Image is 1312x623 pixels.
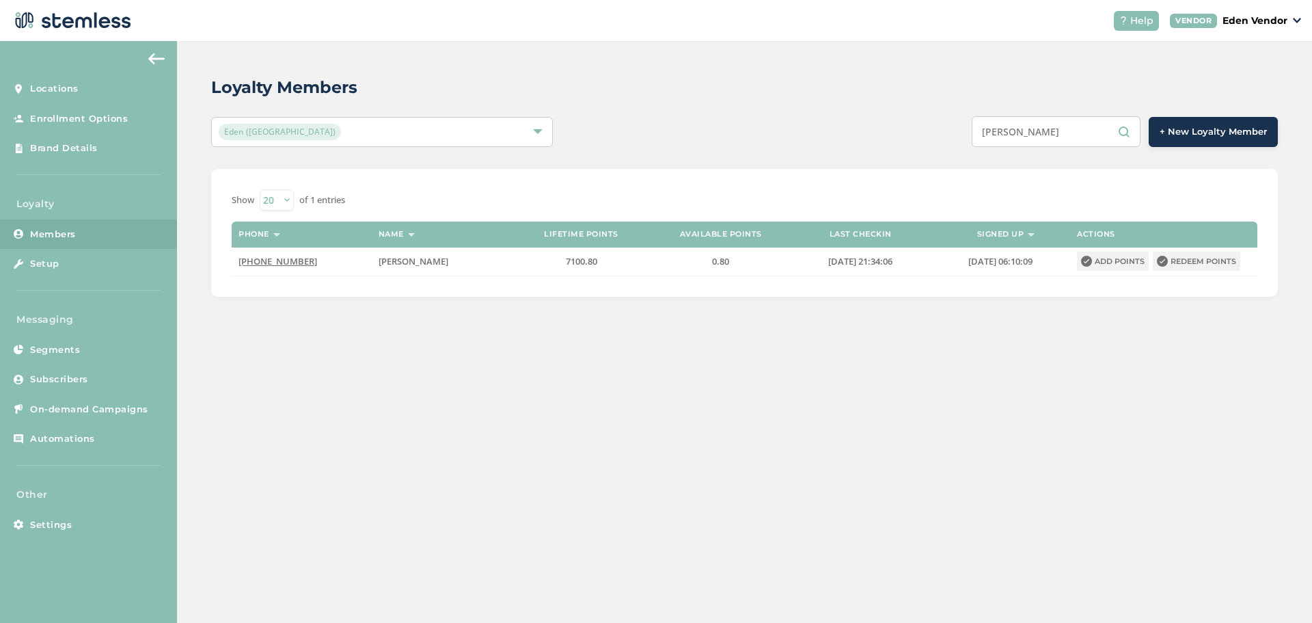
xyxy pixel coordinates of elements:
label: Show [232,194,254,207]
span: Members [30,228,76,241]
span: Help [1130,14,1153,28]
span: 0.80 [712,255,729,267]
label: (539) 286-3046 [238,256,364,267]
span: Locations [30,82,79,96]
label: Lifetime points [544,230,618,239]
label: 0.80 [658,256,784,267]
span: Settings [30,518,72,532]
span: 7100.80 [566,255,597,267]
label: Name [379,230,404,239]
span: [PHONE_NUMBER] [238,255,317,267]
input: Search [972,116,1140,147]
span: Setup [30,257,59,271]
span: + New Loyalty Member [1160,125,1267,139]
label: of 1 entries [299,194,345,207]
span: [DATE] 06:10:09 [968,255,1033,267]
span: Enrollment Options [30,112,128,126]
img: icon-sort-1e1d7615.svg [273,233,280,237]
div: VENDOR [1170,14,1217,28]
span: Brand Details [30,142,98,155]
span: [PERSON_NAME] [379,255,448,267]
img: icon-sort-1e1d7615.svg [408,233,415,237]
label: Signed up [977,230,1024,239]
button: Redeem points [1153,252,1240,271]
h2: Loyalty Members [211,75,357,100]
label: 2024-01-22 06:10:09 [938,256,1063,267]
img: icon_down-arrow-small-66adaf34.svg [1293,18,1301,23]
button: Add points [1077,252,1149,271]
p: Eden Vendor [1222,14,1287,28]
span: [DATE] 21:34:06 [828,255,892,267]
span: Subscribers [30,373,88,386]
span: Eden ([GEOGRAPHIC_DATA]) [219,124,341,140]
label: 2025-10-07 21:34:06 [797,256,923,267]
img: logo-dark-0685b13c.svg [11,7,131,34]
label: Last checkin [830,230,892,239]
span: On-demand Campaigns [30,403,148,416]
img: icon-help-white-03924b79.svg [1119,16,1127,25]
label: 7100.80 [518,256,644,267]
img: icon-sort-1e1d7615.svg [1028,233,1035,237]
span: Segments [30,343,80,357]
img: icon-arrow-back-accent-c549486e.svg [148,53,165,64]
th: Actions [1070,222,1257,248]
button: + New Loyalty Member [1149,117,1278,147]
label: Phone [238,230,269,239]
label: Available points [680,230,762,239]
label: LILYANNA L FULWIDER [379,256,504,267]
span: Automations [30,432,95,446]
